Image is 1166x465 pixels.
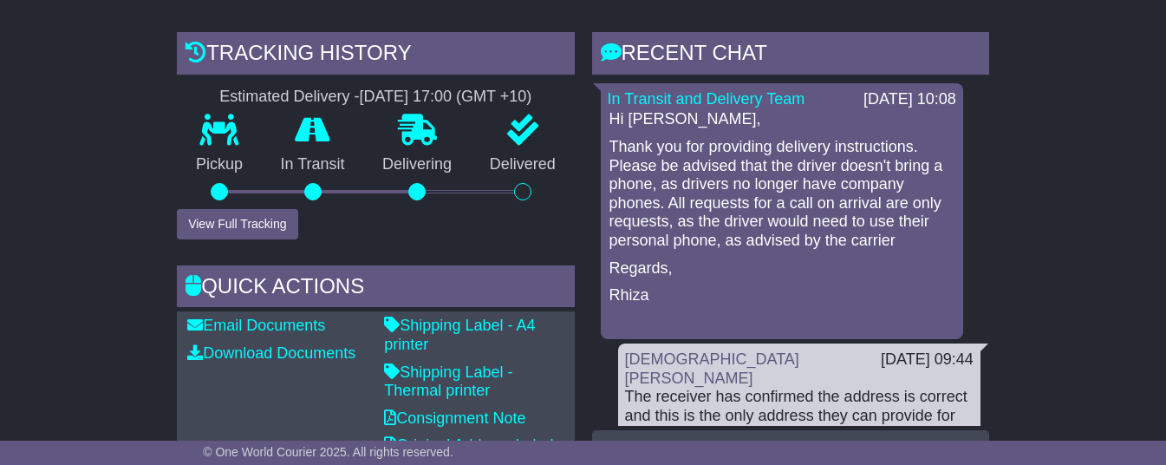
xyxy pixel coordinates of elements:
[177,209,297,239] button: View Full Tracking
[384,436,553,454] a: Original Address Label
[177,155,262,174] p: Pickup
[863,90,956,109] div: [DATE] 10:08
[177,265,574,312] div: Quick Actions
[608,90,805,108] a: In Transit and Delivery Team
[609,138,954,251] p: Thank you for providing delivery instructions. Please be advised that the driver doesn't bring a ...
[609,259,954,278] p: Regards,
[609,110,954,129] p: Hi [PERSON_NAME],
[262,155,364,174] p: In Transit
[177,88,574,107] div: Estimated Delivery -
[625,350,799,387] a: [DEMOGRAPHIC_DATA][PERSON_NAME]
[384,363,512,400] a: Shipping Label - Thermal printer
[609,286,954,305] p: Rhiza
[881,350,974,370] div: [DATE] 09:44
[592,32,989,79] div: RECENT CHAT
[471,155,575,174] p: Delivered
[187,344,355,362] a: Download Documents
[384,409,525,427] a: Consignment Note
[384,317,535,353] a: Shipping Label - A4 printer
[203,445,453,459] span: © One World Courier 2025. All rights reserved.
[177,32,574,79] div: Tracking history
[363,155,471,174] p: Delivering
[359,88,531,107] div: [DATE] 17:00 (GMT +10)
[187,317,325,334] a: Email Documents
